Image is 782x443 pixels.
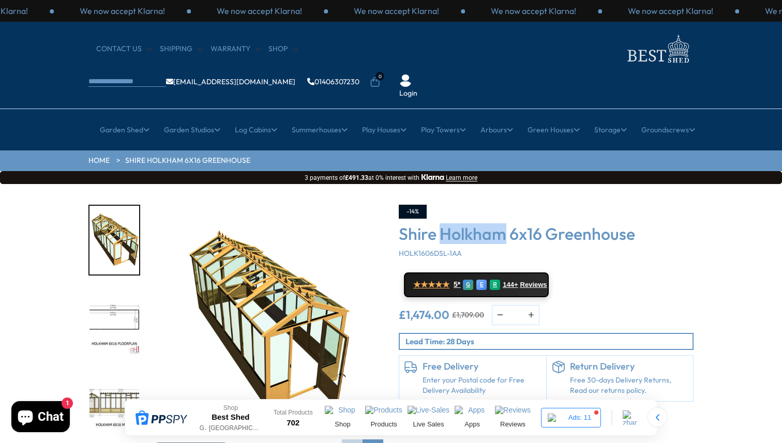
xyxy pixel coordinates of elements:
[463,280,473,290] div: G
[125,156,250,166] a: Shire Holkham 6x16 Greenhouse
[191,5,328,17] div: 2 / 3
[423,375,541,395] a: Enter your Postal code for Free Delivery Availability
[421,117,466,143] a: Play Towers
[292,117,348,143] a: Summerhouses
[480,117,513,143] a: Arbours
[328,5,465,17] div: 3 / 3
[594,117,627,143] a: Storage
[476,280,487,290] div: E
[362,117,407,143] a: Play Houses
[621,32,694,66] img: logo
[354,5,439,17] p: We now accept Klarna!
[570,375,688,395] p: Free 30-days Delivery Returns, Read our returns policy.
[399,88,417,99] a: Login
[404,272,549,297] a: ★★★★★ 5* G E R 144+ Reviews
[80,5,165,17] p: We now accept Klarna!
[89,206,139,274] img: Holkham16x6000highopen_ad1fa724-f583-4489-9ad5-3a27cb7d85f2_200x200.jpg
[641,117,695,143] a: Groundscrews
[602,5,739,17] div: 2 / 3
[210,44,261,54] a: Warranty
[307,78,359,85] a: 01406307230
[8,401,73,435] inbox-online-store-chat: Shopify online store chat
[88,156,110,166] a: HOME
[268,44,298,54] a: Shop
[100,117,149,143] a: Garden Shed
[151,205,383,437] img: Shire Holkham 6x16 Greenhouse - Best Shed
[166,78,295,85] a: [EMAIL_ADDRESS][DOMAIN_NAME]
[528,117,580,143] a: Green Houses
[465,5,602,17] div: 1 / 3
[423,361,541,372] h6: Free Delivery
[399,249,462,258] span: HOLK1606DSL-1AA
[370,77,380,87] a: 0
[399,74,412,87] img: User Icon
[413,280,449,289] span: ★★★★★
[54,5,191,17] div: 1 / 3
[503,281,518,289] span: 144+
[491,5,576,17] p: We now accept Klarna!
[160,44,203,54] a: Shipping
[399,205,427,219] div: -14%
[164,117,220,143] a: Garden Studios
[89,368,139,436] img: Holkham6x16MMFT_222bfe15-bf5f-475b-b879-cf05d02adb82_200x200.jpg
[452,311,484,318] del: £1,709.00
[235,117,277,143] a: Log Cabins
[375,72,384,81] span: 0
[96,44,152,54] a: CONTACT US
[405,336,693,347] p: Lead Time: 28 Days
[570,361,688,372] h6: Return Delivery
[89,287,139,356] img: Holkham6x16FLOORPLAN_7ccd901d-5619-4f32-9608-03ea25cf2080_200x200.jpg
[628,5,713,17] p: We now accept Klarna!
[217,5,302,17] p: We now accept Klarna!
[88,205,140,276] div: 1 / 9
[520,281,547,289] span: Reviews
[399,224,694,243] h3: Shire Holkham 6x16 Greenhouse
[490,280,500,290] div: R
[88,366,140,437] div: 3 / 9
[88,286,140,357] div: 2 / 9
[399,309,449,320] ins: £1,474.00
